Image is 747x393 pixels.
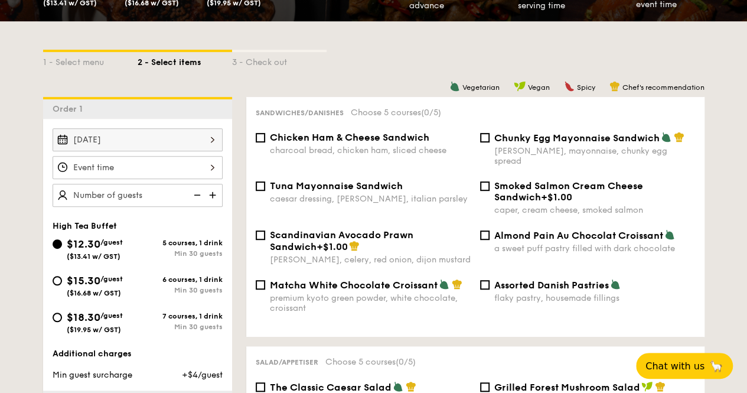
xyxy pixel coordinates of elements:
img: icon-chef-hat.a58ddaea.svg [406,381,416,392]
span: Choose 5 courses [325,357,416,367]
div: charcoal bread, chicken ham, sliced cheese [270,145,471,155]
input: The Classic Caesar Saladromaine lettuce, croutons, shaved parmesan flakes, cherry tomatoes, house... [256,382,265,392]
div: 5 courses, 1 drink [138,239,223,247]
input: Number of guests [53,184,223,207]
div: 7 courses, 1 drink [138,312,223,320]
div: Additional charges [53,348,223,360]
input: Scandinavian Avocado Prawn Sandwich+$1.00[PERSON_NAME], celery, red onion, dijon mustard [256,230,265,240]
div: flaky pastry, housemade fillings [494,293,695,303]
img: icon-vegetarian.fe4039eb.svg [449,81,460,92]
input: Grilled Forest Mushroom Saladfresh herbs, shiitake mushroom, king oyster, balsamic dressing [480,382,490,392]
span: Almond Pain Au Chocolat Croissant [494,230,663,241]
span: Chat with us [645,360,704,372]
span: Sandwiches/Danishes [256,109,344,117]
span: Vegetarian [462,83,500,92]
input: Assorted Danish Pastriesflaky pastry, housemade fillings [480,280,490,290]
div: [PERSON_NAME], celery, red onion, dijon mustard [270,255,471,265]
img: icon-vegetarian.fe4039eb.svg [393,381,403,392]
img: icon-chef-hat.a58ddaea.svg [609,81,620,92]
button: Chat with us🦙 [636,353,733,379]
span: Min guest surcharge [53,370,132,380]
input: Almond Pain Au Chocolat Croissanta sweet puff pastry filled with dark chocolate [480,230,490,240]
span: High Tea Buffet [53,221,117,231]
img: icon-chef-hat.a58ddaea.svg [349,241,360,251]
div: caper, cream cheese, smoked salmon [494,205,695,215]
div: caesar dressing, [PERSON_NAME], italian parsley [270,194,471,204]
span: 🦙 [709,359,723,373]
div: 2 - Select items [138,52,232,69]
span: +$4/guest [181,370,222,380]
img: icon-chef-hat.a58ddaea.svg [674,132,684,142]
span: ($16.68 w/ GST) [67,289,121,297]
span: +$1.00 [317,241,348,252]
img: icon-add.58712e84.svg [205,184,223,206]
span: Grilled Forest Mushroom Salad [494,382,640,393]
span: (0/5) [396,357,416,367]
img: icon-vegetarian.fe4039eb.svg [610,279,621,290]
img: icon-vegetarian.fe4039eb.svg [661,132,671,142]
img: icon-chef-hat.a58ddaea.svg [452,279,462,290]
div: a sweet puff pastry filled with dark chocolate [494,243,695,254]
input: Smoked Salmon Cream Cheese Sandwich+$1.00caper, cream cheese, smoked salmon [480,181,490,191]
input: Matcha White Chocolate Croissantpremium kyoto green powder, white chocolate, croissant [256,280,265,290]
span: Tuna Mayonnaise Sandwich [270,180,403,191]
img: icon-spicy.37a8142b.svg [564,81,575,92]
span: $12.30 [67,238,100,251]
div: Min 30 guests [138,249,223,258]
span: The Classic Caesar Salad [270,382,392,393]
input: $15.30/guest($16.68 w/ GST)6 courses, 1 drinkMin 30 guests [53,276,62,285]
div: 6 courses, 1 drink [138,275,223,284]
input: Tuna Mayonnaise Sandwichcaesar dressing, [PERSON_NAME], italian parsley [256,181,265,191]
span: /guest [100,311,123,320]
div: 1 - Select menu [43,52,138,69]
input: $18.30/guest($19.95 w/ GST)7 courses, 1 drinkMin 30 guests [53,313,62,322]
span: Chunky Egg Mayonnaise Sandwich [494,132,660,144]
span: (0/5) [421,108,441,118]
span: Assorted Danish Pastries [494,280,609,291]
span: Chef's recommendation [622,83,704,92]
input: Event time [53,156,223,179]
div: [PERSON_NAME], mayonnaise, chunky egg spread [494,146,695,166]
span: Salad/Appetiser [256,358,318,366]
span: Order 1 [53,104,87,114]
div: 3 - Check out [232,52,327,69]
span: ($19.95 w/ GST) [67,326,121,334]
img: icon-chef-hat.a58ddaea.svg [655,381,666,392]
span: Choose 5 courses [351,108,441,118]
span: Chicken Ham & Cheese Sandwich [270,132,429,143]
span: Matcha White Chocolate Croissant [270,280,438,291]
span: $18.30 [67,311,100,324]
input: Chunky Egg Mayonnaise Sandwich[PERSON_NAME], mayonnaise, chunky egg spread [480,133,490,142]
span: Scandinavian Avocado Prawn Sandwich [270,229,413,252]
span: Spicy [577,83,595,92]
span: ($13.41 w/ GST) [67,252,120,261]
img: icon-vegetarian.fe4039eb.svg [439,279,449,290]
span: Smoked Salmon Cream Cheese Sandwich [494,180,643,203]
span: /guest [100,275,123,283]
img: icon-vegan.f8ff3823.svg [641,381,653,392]
div: premium kyoto green powder, white chocolate, croissant [270,293,471,313]
div: Min 30 guests [138,323,223,331]
input: Event date [53,128,223,151]
span: Vegan [528,83,550,92]
img: icon-reduce.1d2dbef1.svg [187,184,205,206]
span: $15.30 [67,274,100,287]
input: Chicken Ham & Cheese Sandwichcharcoal bread, chicken ham, sliced cheese [256,133,265,142]
input: $12.30/guest($13.41 w/ GST)5 courses, 1 drinkMin 30 guests [53,239,62,249]
img: icon-vegan.f8ff3823.svg [514,81,526,92]
img: icon-vegetarian.fe4039eb.svg [664,229,675,240]
span: /guest [100,238,123,246]
span: +$1.00 [541,191,572,203]
div: Min 30 guests [138,286,223,294]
